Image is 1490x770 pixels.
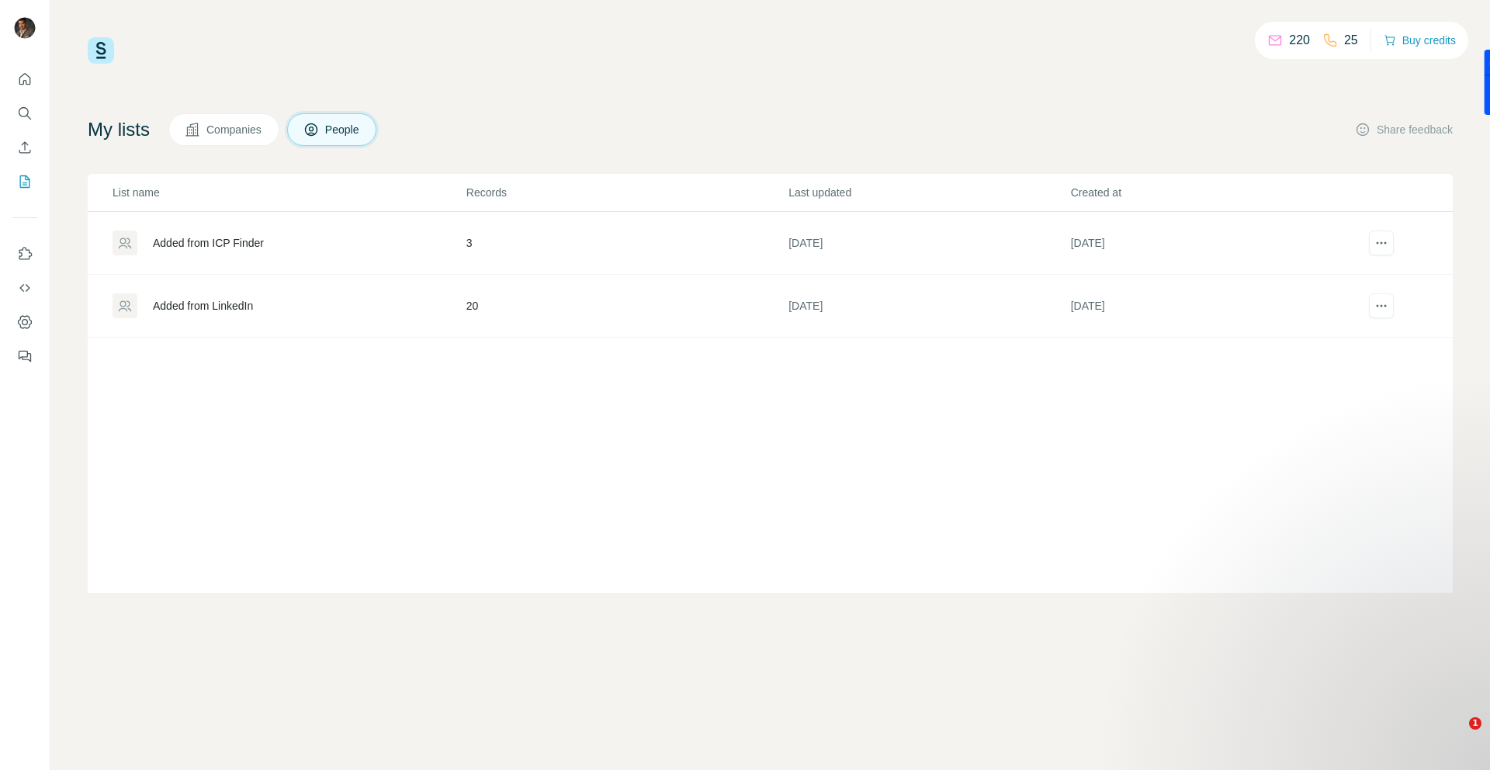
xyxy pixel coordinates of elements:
[1369,231,1394,255] button: actions
[788,275,1069,338] td: [DATE]
[788,212,1069,275] td: [DATE]
[466,212,788,275] td: 3
[1437,717,1474,754] iframe: Intercom live chat
[1289,31,1310,50] p: 220
[153,298,253,314] div: Added from LinkedIn
[1071,185,1351,200] p: Created at
[12,65,37,93] button: Quick start
[1384,29,1456,51] button: Buy credits
[1070,212,1352,275] td: [DATE]
[1369,293,1394,318] button: actions
[1344,31,1358,50] p: 25
[12,342,37,370] button: Feedback
[1355,122,1453,137] button: Share feedback
[1070,275,1352,338] td: [DATE]
[153,235,264,251] div: Added from ICP Finder
[466,275,788,338] td: 20
[12,134,37,161] button: Enrich CSV
[466,185,787,200] p: Records
[12,168,37,196] button: My lists
[12,308,37,336] button: Dashboard
[325,122,361,137] span: People
[88,117,150,142] h4: My lists
[113,185,465,200] p: List name
[88,37,114,64] img: Surfe Logo
[12,240,37,268] button: Use Surfe on LinkedIn
[1469,717,1481,730] span: 1
[12,99,37,127] button: Search
[12,16,37,40] img: Avatar
[206,122,263,137] span: Companies
[788,185,1069,200] p: Last updated
[12,274,37,302] button: Use Surfe API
